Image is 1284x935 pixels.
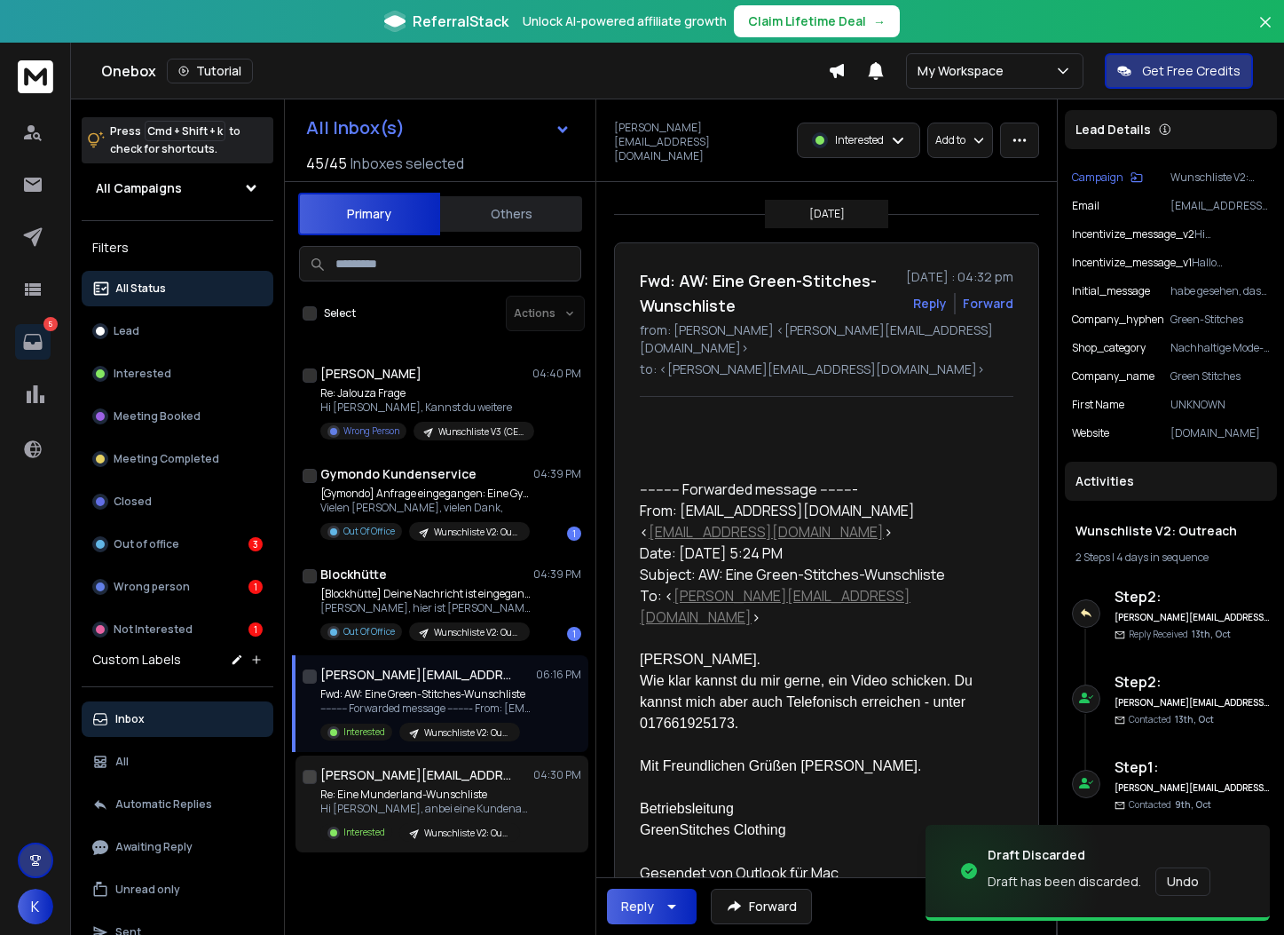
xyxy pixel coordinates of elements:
button: Closed [82,484,273,519]
a: [EMAIL_ADDRESS][DOMAIN_NAME] [649,522,884,542]
p: [EMAIL_ADDRESS][DOMAIN_NAME] [1170,199,1270,213]
p: [DATE] [809,207,845,221]
p: Interested [114,367,171,381]
p: Add to [935,133,965,147]
button: Campaign [1072,170,1143,185]
h1: All Inbox(s) [306,119,405,137]
p: Re: Jalouza Frage [320,386,533,400]
a: 5 [15,324,51,360]
p: Wunschliste V2: Outreach [424,827,509,840]
h1: Gymondo Kundenservice [320,465,477,483]
p: Green Stitches [1170,369,1270,384]
p: Interested [343,725,385,739]
button: Forward [711,889,812,924]
div: Reply [621,898,654,915]
div: Activities [1065,462,1277,501]
h1: Wunschliste V2: Outreach [1075,522,1266,540]
button: Wrong person1 [82,569,273,605]
span: 4 days in sequence [1116,550,1209,565]
p: Lead [114,324,139,338]
p: from: [PERSON_NAME] <[PERSON_NAME][EMAIL_ADDRESS][DOMAIN_NAME]> [640,321,1013,357]
div: 1 [248,622,263,637]
div: Subject: AW: Eine Green-Stitches-Wunschliste [640,564,999,585]
p: Unread only [115,883,180,897]
div: 3 [248,537,263,551]
button: Meeting Booked [82,399,273,434]
p: Interested [343,826,385,839]
h6: Step 2 : [1115,586,1270,607]
div: | [1075,551,1266,565]
p: Contacted [1129,713,1214,726]
button: K [18,889,53,924]
p: Vielen [PERSON_NAME], vielen Dank, [320,501,533,515]
button: Claim Lifetime Deal→ [734,5,900,37]
p: initial_message [1072,284,1150,298]
p: My Workspace [918,62,1011,80]
p: Out of office [114,537,179,551]
button: Interested [82,356,273,392]
button: Get Free Credits [1105,53,1253,89]
h1: [PERSON_NAME][EMAIL_ADDRESS][DOMAIN_NAME] [320,766,516,784]
label: Select [324,306,356,321]
button: Out of office3 [82,527,273,562]
h1: All Campaigns [96,179,182,197]
p: [DATE] : 04:32 pm [906,268,1013,286]
p: [Blockhütte] Deine Nachricht ist eingegangen [320,587,533,601]
p: ---------- Forwarded message --------- From: [EMAIL_ADDRESS][DOMAIN_NAME] [320,701,533,716]
p: 04:30 PM [533,768,581,782]
div: 1 [567,627,581,641]
p: Unlock AI-powered affiliate growth [523,12,727,30]
h3: Custom Labels [92,651,181,669]
h6: Step 1 : [1115,757,1270,778]
p: Nachhaltige Mode-Shops [1170,341,1270,355]
span: 13th, Oct [1175,713,1214,725]
p: All Status [115,281,166,296]
div: Forward [963,295,1013,313]
button: Unread only [82,872,273,907]
button: All Inbox(s) [292,110,585,146]
button: Lead [82,313,273,349]
div: Gesendet von Outlook für Mac [640,862,999,883]
p: 04:40 PM [532,367,581,381]
button: Not Interested1 [82,612,273,647]
p: Campaign [1072,170,1123,185]
p: Press to check for shortcuts. [110,123,240,158]
span: 9th, Oct [1175,798,1211,811]
button: Reply [607,889,697,924]
p: Automatic Replies [115,797,212,812]
p: Lead Details [1075,121,1151,139]
button: Primary [298,193,440,235]
p: Reply Received [1129,628,1231,641]
p: 04:39 PM [533,467,581,481]
p: Wunschliste V2: Outreach [424,726,509,740]
p: First Name [1072,398,1124,412]
span: 13th, Oct [1192,628,1231,640]
p: 06:16 PM [536,668,581,682]
p: website [1072,426,1109,440]
p: UNKNOWN [1170,398,1270,412]
p: Meeting Booked [114,409,201,424]
div: [PERSON_NAME]. [640,649,999,670]
button: Awaiting Reply [82,829,273,865]
p: Closed [114,495,152,509]
h3: Filters [82,235,273,260]
span: Draft has been discarded. [988,873,1141,891]
p: 04:39 PM [533,567,581,582]
h1: Fwd: AW: Eine Green-Stitches-Wunschliste [640,268,895,318]
h6: [PERSON_NAME][EMAIL_ADDRESS][DOMAIN_NAME] [1115,696,1270,709]
button: Reply [913,295,947,313]
p: [DOMAIN_NAME] [1170,426,1270,440]
div: GreenStitches Clothing [640,820,999,841]
p: [PERSON_NAME], hier ist [PERSON_NAME]. [320,601,533,615]
button: Inbox [82,701,273,737]
button: Undo [1155,868,1210,896]
span: ReferralStack [413,11,508,32]
h6: Step 2 : [1115,671,1270,693]
p: incentivize_message_v2 [1072,227,1194,242]
span: Cmd + Shift + k [145,121,225,141]
p: Re: Eine Munderland-Wunschliste [320,788,533,802]
p: Not Interested [114,622,193,637]
p: All [115,755,129,769]
p: Hi [PERSON_NAME] Support, mir ist aufgefallen, dass mein zuvor gefüllter Warenkorb nicht mehr sic... [1194,227,1270,242]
